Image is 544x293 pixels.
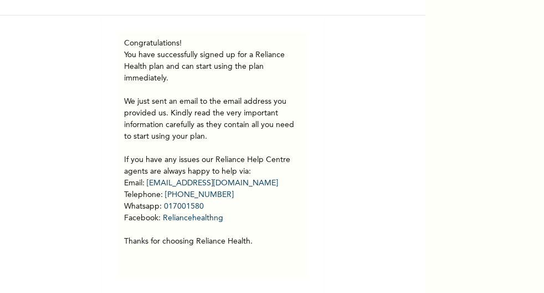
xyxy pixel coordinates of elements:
h3: Congratulations! [124,38,301,49]
a: [EMAIL_ADDRESS][DOMAIN_NAME] [147,179,278,187]
a: Reliancehealthng [163,214,223,222]
p: You have successfully signed up for a Reliance Health plan and can start using the plan immediate... [124,49,301,247]
a: 017001580 [164,203,204,210]
a: [PHONE_NUMBER] [165,191,234,199]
